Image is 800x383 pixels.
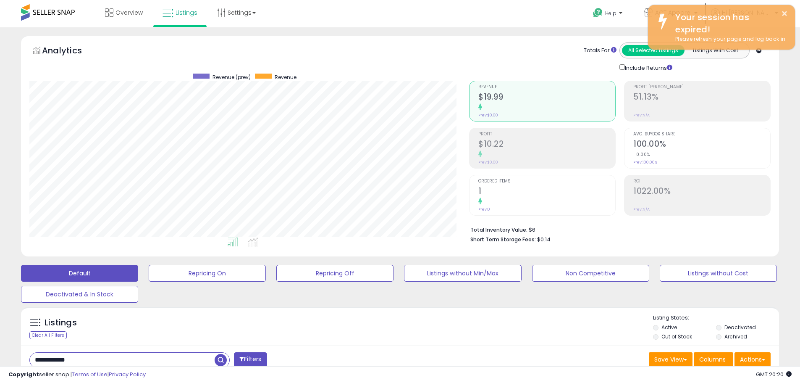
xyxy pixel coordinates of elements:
[45,317,77,329] h5: Listings
[478,113,498,118] small: Prev: $0.00
[29,331,67,339] div: Clear All Filters
[470,236,536,243] b: Short Term Storage Fees:
[633,207,650,212] small: Prev: N/A
[21,286,138,303] button: Deactivated & In Stock
[470,226,527,233] b: Total Inventory Value:
[115,8,143,17] span: Overview
[478,207,490,212] small: Prev: 0
[478,132,615,137] span: Profit
[478,179,615,184] span: Ordered Items
[660,265,777,282] button: Listings without Cost
[633,113,650,118] small: Prev: N/A
[633,85,770,90] span: Profit [PERSON_NAME]
[649,352,692,367] button: Save View
[149,265,266,282] button: Repricing On
[613,63,682,72] div: Include Returns
[633,186,770,198] h2: 1022.00%
[724,324,756,331] label: Deactivated
[42,45,98,58] h5: Analytics
[532,265,649,282] button: Non Competitive
[537,235,551,243] span: $0.14
[8,370,39,378] strong: Copyright
[593,8,603,18] i: Get Help
[478,160,498,165] small: Prev: $0.00
[633,160,657,165] small: Prev: 100.00%
[622,45,685,56] button: All Selected Listings
[478,186,615,198] h2: 1
[669,11,789,35] div: Your session has expired!
[734,352,771,367] button: Actions
[694,352,733,367] button: Columns
[724,333,747,340] label: Archived
[633,92,770,103] h2: 51.13%
[478,139,615,151] h2: $10.22
[584,47,616,55] div: Totals For
[633,132,770,137] span: Avg. Buybox Share
[478,92,615,103] h2: $19.99
[781,8,788,19] button: ×
[404,265,521,282] button: Listings without Min/Max
[212,74,251,81] span: Revenue (prev)
[661,324,677,331] label: Active
[699,355,726,364] span: Columns
[109,370,146,378] a: Privacy Policy
[176,8,197,17] span: Listings
[633,139,770,151] h2: 100.00%
[276,265,393,282] button: Repricing Off
[21,265,138,282] button: Default
[234,352,267,367] button: Filters
[633,179,770,184] span: ROI
[478,85,615,90] span: Revenue
[661,333,692,340] label: Out of Stock
[756,370,792,378] span: 2025-08-15 20:20 GMT
[275,74,296,81] span: Revenue
[605,10,616,17] span: Help
[633,151,650,158] small: 0.00%
[470,224,764,234] li: $6
[684,45,747,56] button: Listings With Cost
[586,1,631,27] a: Help
[72,370,108,378] a: Terms of Use
[8,371,146,379] div: seller snap | |
[669,35,789,43] div: Please refresh your page and log back in
[653,314,779,322] p: Listing States:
